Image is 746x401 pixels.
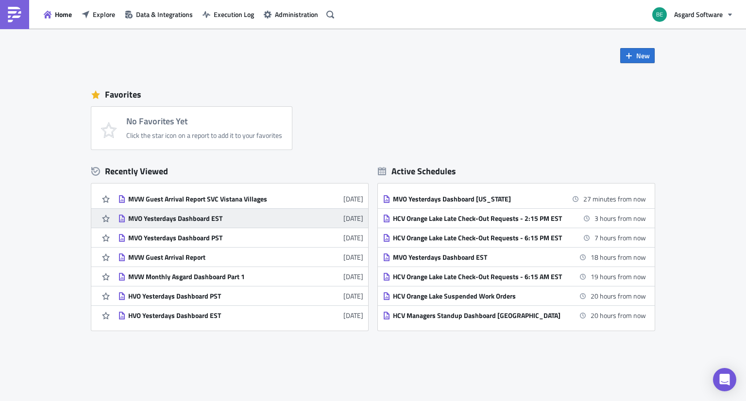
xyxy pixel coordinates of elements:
[343,213,363,223] time: 2025-04-14T11:28:20Z
[591,252,646,262] time: 2025-08-15 05:15
[128,272,298,281] div: MVW Monthly Asgard Dashboard Part 1
[383,286,646,305] a: HCV Orange Lake Suspended Work Orders20 hours from now
[343,271,363,282] time: 2025-04-02T18:39:40Z
[128,253,298,262] div: MVW Guest Arrival Report
[198,7,259,22] button: Execution Log
[393,234,563,242] div: HCV Orange Lake Late Check-Out Requests - 6:15 PM EST
[214,9,254,19] span: Execution Log
[591,310,646,320] time: 2025-08-15 07:00
[383,209,646,228] a: HCV Orange Lake Late Check-Out Requests - 2:15 PM EST3 hours from now
[343,291,363,301] time: 2025-03-31T11:24:11Z
[583,194,646,204] time: 2025-08-14 11:30
[136,9,193,19] span: Data & Integrations
[383,248,646,267] a: MVO Yesterdays Dashboard EST18 hours from now
[55,9,72,19] span: Home
[128,214,298,223] div: MVO Yesterdays Dashboard EST
[620,48,655,63] button: New
[128,292,298,301] div: HVO Yesterdays Dashboard PST
[128,195,298,203] div: MVW Guest Arrival Report SVC Vistana Villages
[128,234,298,242] div: MVO Yesterdays Dashboard PST
[128,311,298,320] div: HVO Yesterdays Dashboard EST
[343,233,363,243] time: 2025-04-10T19:57:12Z
[118,267,363,286] a: MVW Monthly Asgard Dashboard Part 1[DATE]
[594,233,646,243] time: 2025-08-14 18:15
[93,9,115,19] span: Explore
[118,209,363,228] a: MVO Yesterdays Dashboard EST[DATE]
[651,6,668,23] img: Avatar
[383,189,646,208] a: MVO Yesterdays Dashboard [US_STATE]27 minutes from now
[118,228,363,247] a: MVO Yesterdays Dashboard PST[DATE]
[77,7,120,22] button: Explore
[343,310,363,320] time: 2025-03-29T12:13:45Z
[646,4,739,25] button: Asgard Software
[378,166,456,177] div: Active Schedules
[393,195,563,203] div: MVO Yesterdays Dashboard [US_STATE]
[91,87,655,102] div: Favorites
[120,7,198,22] button: Data & Integrations
[591,271,646,282] time: 2025-08-15 06:15
[126,117,282,126] h4: No Favorites Yet
[91,164,368,179] div: Recently Viewed
[393,311,563,320] div: HCV Managers Standup Dashboard [GEOGRAPHIC_DATA]
[275,9,318,19] span: Administration
[591,291,646,301] time: 2025-08-15 06:45
[343,194,363,204] time: 2025-08-12T19:07:21Z
[7,7,22,22] img: PushMetrics
[343,252,363,262] time: 2025-04-02T18:55:05Z
[118,286,363,305] a: HVO Yesterdays Dashboard PST[DATE]
[118,306,363,325] a: HVO Yesterdays Dashboard EST[DATE]
[636,50,650,61] span: New
[118,189,363,208] a: MVW Guest Arrival Report SVC Vistana Villages[DATE]
[393,272,563,281] div: HCV Orange Lake Late Check-Out Requests - 6:15 AM EST
[259,7,323,22] button: Administration
[393,292,563,301] div: HCV Orange Lake Suspended Work Orders
[393,214,563,223] div: HCV Orange Lake Late Check-Out Requests - 2:15 PM EST
[39,7,77,22] button: Home
[126,131,282,140] div: Click the star icon on a report to add it to your favorites
[393,253,563,262] div: MVO Yesterdays Dashboard EST
[383,267,646,286] a: HCV Orange Lake Late Check-Out Requests - 6:15 AM EST19 hours from now
[594,213,646,223] time: 2025-08-14 14:15
[383,306,646,325] a: HCV Managers Standup Dashboard [GEOGRAPHIC_DATA]20 hours from now
[674,9,723,19] span: Asgard Software
[383,228,646,247] a: HCV Orange Lake Late Check-Out Requests - 6:15 PM EST7 hours from now
[713,368,736,391] div: Open Intercom Messenger
[118,248,363,267] a: MVW Guest Arrival Report[DATE]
